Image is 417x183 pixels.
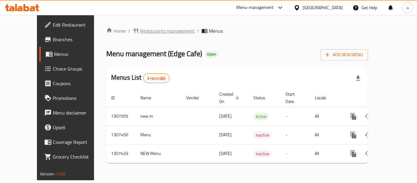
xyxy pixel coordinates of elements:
div: Total records count [143,73,170,83]
td: All [310,144,341,163]
span: 1.0.0 [56,170,65,178]
span: Grocery Checklist [53,153,102,160]
li: / [128,27,130,35]
td: - [281,107,310,126]
button: Change Status [361,109,375,124]
span: Inactive [253,150,272,157]
a: Coupons [39,76,107,91]
a: Home [106,27,126,35]
span: Menus [54,50,102,58]
span: Created On [219,90,241,105]
a: Edit Restaurant [39,17,107,32]
span: Restaurants management [140,27,194,35]
span: [DATE] [219,112,232,120]
span: Menus [209,27,223,35]
a: Choice Groups [39,61,107,76]
button: more [346,109,361,124]
td: All [310,107,341,126]
button: Change Status [361,146,375,161]
a: Upsell [39,120,107,135]
span: Status [253,94,273,101]
span: Branches [53,36,102,43]
div: Open [205,51,219,58]
td: - [281,126,310,144]
h2: Menus List [111,73,169,83]
td: - [281,144,310,163]
a: Menu disclaimer [39,105,107,120]
table: enhanced table [106,89,410,163]
nav: breadcrumb [106,27,368,35]
span: Vendor [186,94,207,101]
span: Locale [315,94,334,101]
button: Change Status [361,128,375,142]
span: Choice Groups [53,65,102,72]
span: Promotions [53,94,102,102]
a: Menus [39,47,107,61]
a: Coverage Report [39,135,107,149]
span: Active [253,113,269,120]
button: Add New Menu [321,49,368,60]
span: Menu management ( Edge Cafe ) [106,47,202,60]
td: All [310,126,341,144]
td: 1307433 [106,144,136,163]
div: [GEOGRAPHIC_DATA] [303,4,343,11]
span: Edit Restaurant [53,21,102,28]
span: Version: [40,170,55,178]
span: ID [111,94,123,101]
div: Export file [351,71,365,86]
span: Menu disclaimer [53,109,102,116]
span: Inactive [253,132,272,139]
span: Coverage Report [53,138,102,146]
button: more [346,146,361,161]
span: 3 record(s) [143,75,169,81]
span: Name [140,94,159,101]
a: Branches [39,32,107,47]
span: Start Date [285,90,303,105]
span: Coupons [53,80,102,87]
span: Upsell [53,124,102,131]
div: Menu-management [236,4,274,11]
button: more [346,128,361,142]
td: 1307450 [106,126,136,144]
td: NEW Menu [136,144,181,163]
th: Actions [341,89,410,107]
td: Menu [136,126,181,144]
td: 1307505 [106,107,136,126]
div: Inactive [253,131,272,139]
span: a [407,4,409,11]
li: / [197,27,199,35]
span: Open [205,52,219,57]
span: Add New Menu [325,51,363,59]
a: Promotions [39,91,107,105]
span: [DATE] [219,149,232,157]
span: [DATE] [219,131,232,139]
td: new m [136,107,181,126]
a: Restaurants management [133,27,194,35]
a: Grocery Checklist [39,149,107,164]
